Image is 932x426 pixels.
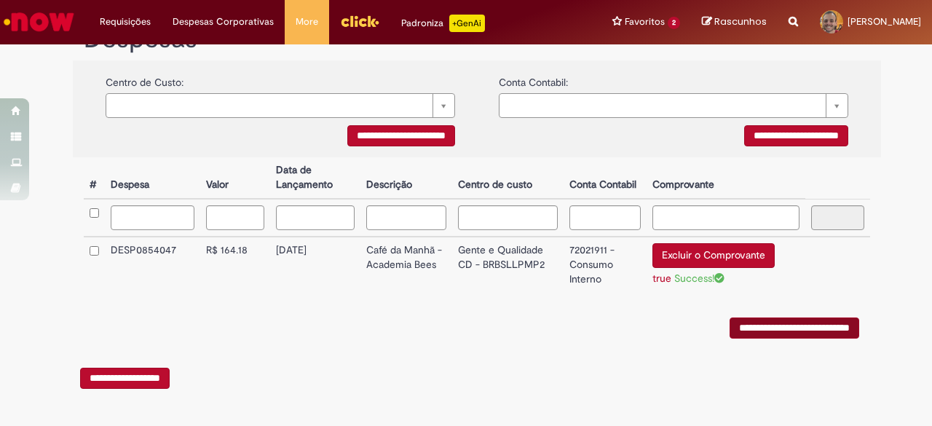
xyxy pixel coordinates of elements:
span: Rascunhos [714,15,767,28]
span: [PERSON_NAME] [848,15,921,28]
a: Limpar campo {0} [106,93,455,118]
th: # [84,157,105,199]
label: Conta Contabil: [499,68,568,90]
span: Despesas Corporativas [173,15,274,29]
span: Favoritos [625,15,665,29]
a: true [652,272,671,285]
span: 2 [668,17,680,29]
th: Centro de custo [452,157,564,199]
td: 72021911 - Consumo Interno [564,237,647,296]
a: Limpar campo {0} [499,93,848,118]
span: Requisições [100,15,151,29]
span: More [296,15,318,29]
h1: Despesas [84,25,870,54]
th: Data de Lançamento [270,157,360,199]
div: Padroniza [401,15,485,32]
span: Success! [674,272,724,285]
a: Rascunhos [702,15,767,29]
img: click_logo_yellow_360x200.png [340,10,379,32]
th: Conta Contabil [564,157,647,199]
td: R$ 164.18 [200,237,270,296]
td: Gente e Qualidade CD - BRBSLLPMP2 [452,237,564,296]
th: Despesa [105,157,200,199]
td: DESP0854047 [105,237,200,296]
td: Excluir o Comprovante true Success! [647,237,805,296]
img: ServiceNow [1,7,76,36]
button: Excluir o Comprovante [652,243,775,268]
label: Centro de Custo: [106,68,183,90]
th: Comprovante [647,157,805,199]
th: Valor [200,157,270,199]
p: +GenAi [449,15,485,32]
th: Descrição [360,157,452,199]
td: [DATE] [270,237,360,296]
td: Café da Manhã - Academia Bees [360,237,452,296]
